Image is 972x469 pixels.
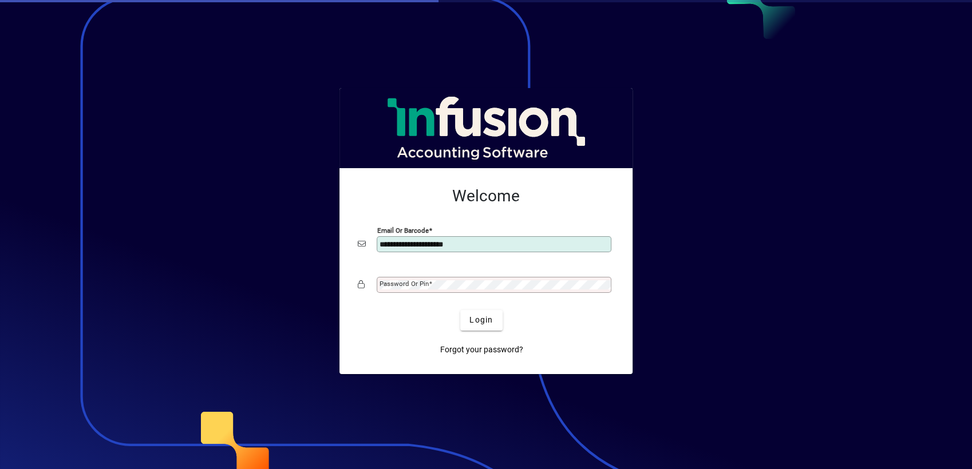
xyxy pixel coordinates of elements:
h2: Welcome [358,186,614,206]
mat-label: Email or Barcode [377,226,429,234]
mat-label: Password or Pin [380,280,429,288]
button: Login [460,310,502,331]
span: Login [469,314,493,326]
span: Forgot your password? [440,344,523,356]
a: Forgot your password? [436,340,528,360]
